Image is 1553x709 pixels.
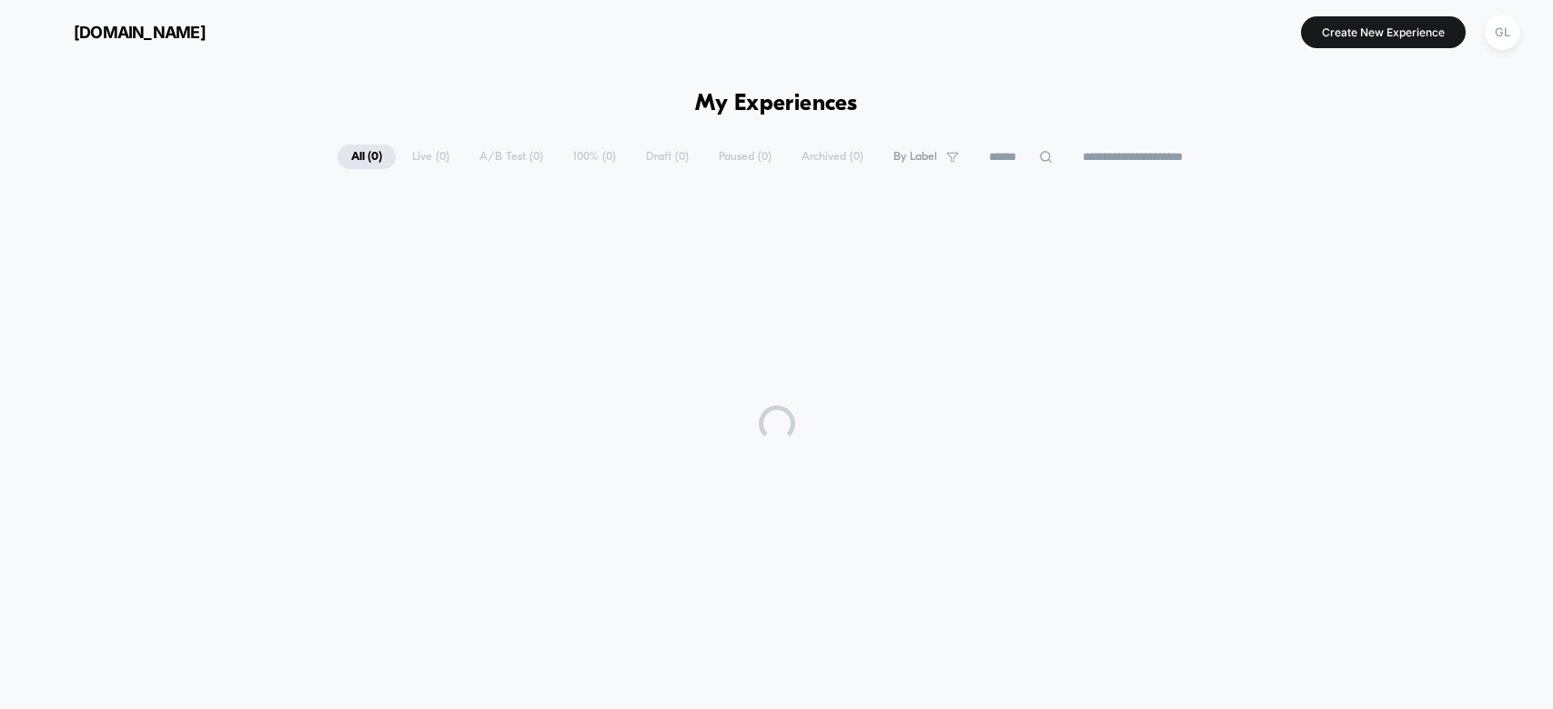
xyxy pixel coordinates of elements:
[1301,16,1466,48] button: Create New Experience
[74,23,206,42] span: [DOMAIN_NAME]
[695,91,858,117] h1: My Experiences
[893,150,937,164] span: By Label
[27,17,211,46] button: [DOMAIN_NAME]
[1485,15,1520,50] div: GL
[1479,14,1526,51] button: GL
[338,145,396,169] span: All ( 0 )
